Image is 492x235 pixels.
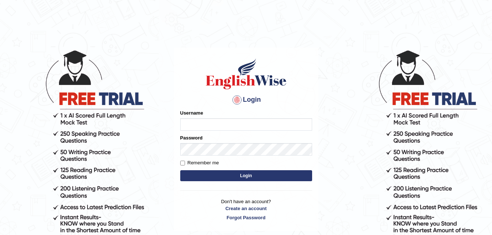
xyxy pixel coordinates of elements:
label: Remember me [180,159,219,167]
img: Logo of English Wise sign in for intelligent practice with AI [204,57,288,90]
a: Create an account [180,205,312,212]
h4: Login [180,94,312,106]
input: Remember me [180,161,185,165]
label: Password [180,134,203,141]
label: Username [180,109,203,116]
p: Don't have an account? [180,198,312,221]
a: Forgot Password [180,214,312,221]
button: Login [180,170,312,181]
